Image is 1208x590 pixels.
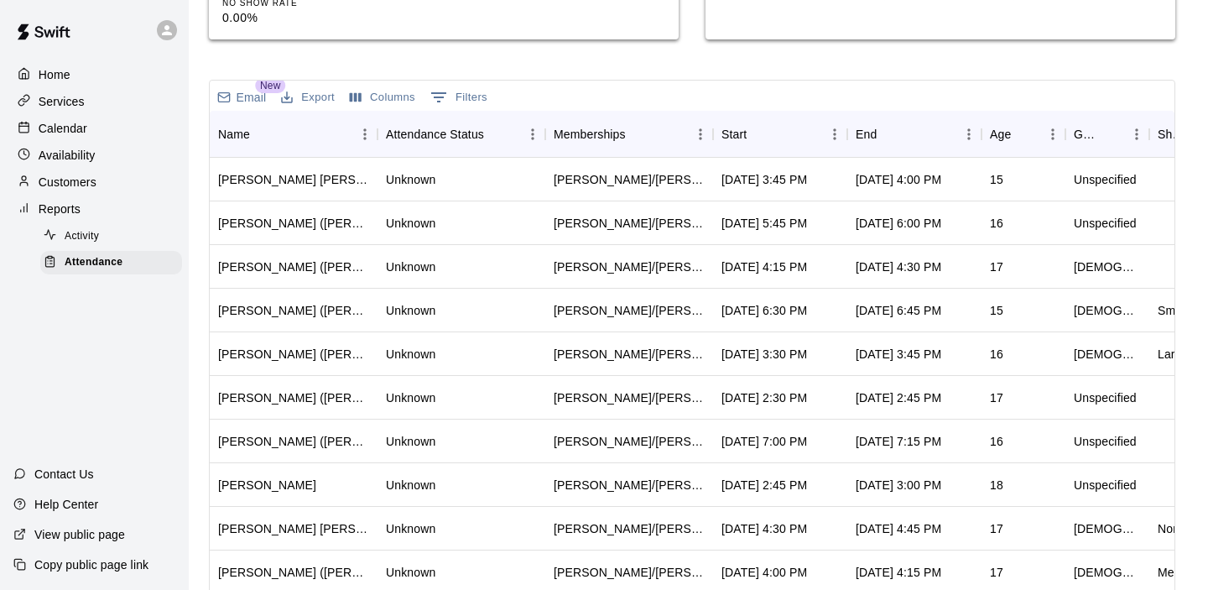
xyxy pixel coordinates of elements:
div: Male [1074,302,1141,319]
div: Name [218,111,250,158]
div: Sep 11, 2025, 4:30 PM [856,258,941,275]
div: Unknown [386,346,435,363]
div: Gender [1074,111,1101,158]
div: Memberships [545,111,713,158]
div: Start [713,111,847,158]
div: 17 [990,389,1003,406]
p: Availability [39,147,96,164]
div: Sep 11, 2025, 6:00 PM [856,215,941,232]
button: Sort [484,123,508,146]
div: Tom/Mike - Month to Month Membership - 2x per week, Todd/Brad - Month to Month Membership - 2x pe... [554,302,705,319]
p: Contact Us [34,466,94,483]
div: Name [210,111,377,158]
div: Male [1074,258,1141,275]
div: Sep 11, 2025, 7:15 PM [856,433,941,450]
a: Attendance [40,249,189,275]
div: 15 [990,302,1003,319]
div: 17 [990,520,1003,537]
div: Sep 11, 2025, 2:45 PM [856,389,941,406]
div: Colin Donnelly (Mike Donnelly) [218,389,369,406]
button: Menu [1040,122,1065,147]
div: Sep 11, 2025, 4:00 PM [721,564,807,581]
div: Tom/Mike - 6 Month Membership - 2x per week [554,346,705,363]
button: Menu [688,122,713,147]
a: Home [13,62,175,87]
div: Attendance Status [386,111,484,158]
button: Menu [956,122,981,147]
button: Sort [1011,123,1034,146]
div: Todd/Brad - Full Year Member Unlimited , Advanced Hitting 6 Months [554,215,705,232]
div: Small [1158,302,1188,319]
div: Shirt Size [1158,111,1185,158]
div: Sep 11, 2025, 4:15 PM [856,564,941,581]
div: None [1158,520,1186,537]
div: Sep 11, 2025, 5:45 PM [721,215,807,232]
div: Sep 11, 2025, 6:45 PM [856,302,941,319]
div: Tom/Mike - 6 Month Unlimited Membership [554,389,705,406]
div: Unspecified [1074,389,1137,406]
div: Unspecified [1074,477,1137,493]
div: Sep 11, 2025, 3:30 PM [721,346,807,363]
div: Male [1074,520,1141,537]
button: Sort [250,123,273,146]
div: Attendance [40,251,182,274]
a: Reports [13,196,175,222]
div: Tom/Mike - 6 Month Membership - 2x per week [554,564,705,581]
div: Todd/Brad - Drop In , Tom/Mike - Drop In [554,520,705,537]
button: Menu [822,122,847,147]
div: Sep 11, 2025, 3:00 PM [856,477,941,493]
div: 16 [990,433,1003,450]
p: Email [237,89,267,106]
div: Sep 11, 2025, 4:45 PM [856,520,941,537]
a: Services [13,89,175,114]
div: Tom/Mike - Monthly 1x per week [554,477,705,493]
div: Activity [40,225,182,248]
div: Large [1158,346,1189,363]
div: Tom/Mike - 3 Month Unlimited Membership [554,258,705,275]
div: Todd/Brad - Full Year Member Unlimited , Advanced Hitting Full Year - 3x per week, Advanced Hitti... [554,433,705,450]
button: Sort [877,123,900,146]
div: Customers [13,170,175,195]
p: Calendar [39,120,87,137]
button: Menu [520,122,545,147]
div: Sam Bastardo (Sam Bastardo) [218,346,369,363]
div: 17 [990,564,1003,581]
div: Cooper Metz [218,171,369,188]
button: Show filters [426,84,492,111]
div: James Statler (James Statler) [218,564,369,581]
a: Calendar [13,116,175,141]
div: Male [1074,346,1141,363]
div: 15 [990,171,1003,188]
div: Unknown [386,171,435,188]
div: Joe Fava [218,477,316,493]
div: 16 [990,346,1003,363]
button: Sort [1101,123,1124,146]
div: Unknown [386,564,435,581]
div: Age [990,111,1011,158]
div: Gender [1065,111,1149,158]
div: Availability [13,143,175,168]
div: Evan Nilsen (Bob Nilsen) [218,215,369,232]
div: Sep 11, 2025, 4:00 PM [856,171,941,188]
p: Services [39,93,85,110]
button: Sort [747,123,770,146]
div: Louis Carter (Louis Carter) [218,433,369,450]
p: Help Center [34,496,98,513]
div: James Gaven (Jim Gaven) [218,302,369,319]
div: End [847,111,981,158]
div: Sep 11, 2025, 3:45 PM [856,346,941,363]
button: Email [213,86,270,109]
div: Tom/Mike - Full Year Member Unlimited [554,171,705,188]
div: Jackson Lodgek (Karl Lodgek) [218,520,369,537]
button: Menu [1124,122,1149,147]
p: Copy public page link [34,556,148,573]
div: Sep 11, 2025, 7:00 PM [721,433,807,450]
p: Reports [39,201,81,217]
div: Age [981,111,1065,158]
div: Unknown [386,302,435,319]
button: Select columns [346,85,419,111]
div: Attendance Status [377,111,545,158]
